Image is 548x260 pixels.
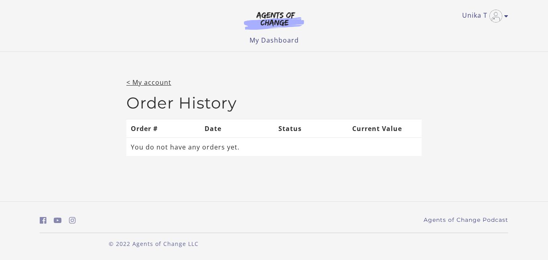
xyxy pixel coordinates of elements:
a: https://www.instagram.com/agentsofchangeprep/ (Open in a new window) [69,215,76,226]
th: Order # [126,119,200,137]
h2: Order History [126,94,422,113]
a: https://www.youtube.com/c/AgentsofChangeTestPrepbyMeaganMitchell (Open in a new window) [54,215,62,226]
th: Status [274,119,348,137]
a: Agents of Change Podcast [424,216,508,224]
th: Current Value [348,119,422,137]
th: Date [200,119,274,137]
i: https://www.facebook.com/groups/aswbtestprep (Open in a new window) [40,217,47,224]
a: < My account [126,78,171,87]
a: My Dashboard [250,36,299,45]
img: Agents of Change Logo [235,11,313,30]
i: https://www.youtube.com/c/AgentsofChangeTestPrepbyMeaganMitchell (Open in a new window) [54,217,62,224]
a: https://www.facebook.com/groups/aswbtestprep (Open in a new window) [40,215,47,226]
p: © 2022 Agents of Change LLC [40,240,268,248]
span: You do not have any orders yet. [131,143,239,151]
a: Toggle menu [462,10,504,23]
i: https://www.instagram.com/agentsofchangeprep/ (Open in a new window) [69,217,76,224]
